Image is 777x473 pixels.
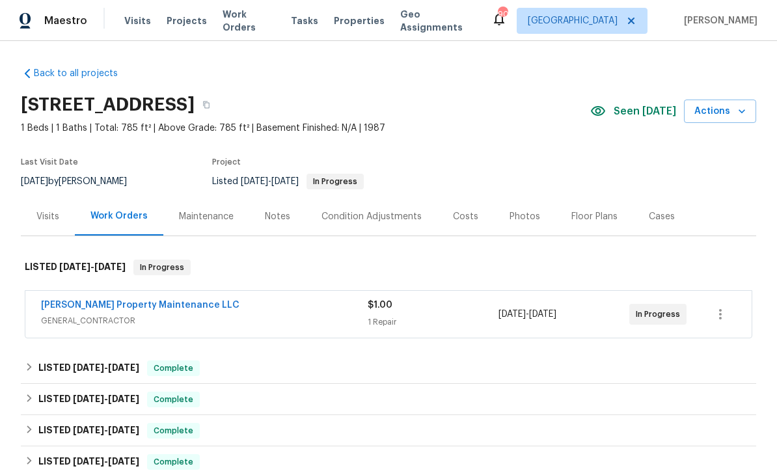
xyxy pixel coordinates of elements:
div: Maintenance [179,210,234,223]
div: Notes [265,210,290,223]
h2: [STREET_ADDRESS] [21,98,195,111]
span: Complete [148,455,198,468]
span: [DATE] [21,177,48,186]
span: [DATE] [73,394,104,403]
span: Properties [334,14,385,27]
span: Work Orders [223,8,275,34]
span: Actions [694,103,746,120]
span: [DATE] [271,177,299,186]
span: GENERAL_CONTRACTOR [41,314,368,327]
span: Complete [148,424,198,437]
span: Last Visit Date [21,158,78,166]
h6: LISTED [38,423,139,439]
div: Costs [453,210,478,223]
div: Floor Plans [571,210,618,223]
span: In Progress [135,261,189,274]
div: Photos [510,210,540,223]
span: Complete [148,393,198,406]
span: In Progress [308,178,362,185]
span: [DATE] [59,262,90,271]
span: [DATE] [108,457,139,466]
span: - [73,394,139,403]
span: Tasks [291,16,318,25]
span: [DATE] [108,426,139,435]
span: - [498,308,556,321]
div: 90 [498,8,507,21]
div: by [PERSON_NAME] [21,174,143,189]
span: - [59,262,126,271]
span: 1 Beds | 1 Baths | Total: 785 ft² | Above Grade: 785 ft² | Basement Finished: N/A | 1987 [21,122,590,135]
span: [GEOGRAPHIC_DATA] [528,14,618,27]
span: Listed [212,177,364,186]
span: Project [212,158,241,166]
h6: LISTED [38,454,139,470]
span: [DATE] [108,363,139,372]
div: Condition Adjustments [321,210,422,223]
span: Complete [148,362,198,375]
span: - [241,177,299,186]
span: [DATE] [498,310,526,319]
div: LISTED [DATE]-[DATE]Complete [21,384,756,415]
span: [PERSON_NAME] [679,14,757,27]
div: LISTED [DATE]-[DATE]Complete [21,353,756,384]
a: [PERSON_NAME] Property Maintenance LLC [41,301,239,310]
span: $1.00 [368,301,392,310]
span: Visits [124,14,151,27]
h6: LISTED [38,360,139,376]
span: [DATE] [73,426,104,435]
h6: LISTED [25,260,126,275]
div: LISTED [DATE]-[DATE]Complete [21,415,756,446]
span: In Progress [636,308,685,321]
button: Copy Address [195,93,218,116]
span: - [73,363,139,372]
span: [DATE] [241,177,268,186]
span: [DATE] [108,394,139,403]
div: 1 Repair [368,316,498,329]
span: [DATE] [94,262,126,271]
div: Work Orders [90,209,148,223]
h6: LISTED [38,392,139,407]
div: LISTED [DATE]-[DATE]In Progress [21,247,756,288]
span: Seen [DATE] [614,105,676,118]
span: Maestro [44,14,87,27]
span: [DATE] [73,457,104,466]
span: Projects [167,14,207,27]
a: Back to all projects [21,67,146,80]
span: Geo Assignments [400,8,476,34]
span: [DATE] [529,310,556,319]
button: Actions [684,100,756,124]
span: [DATE] [73,363,104,372]
div: Cases [649,210,675,223]
span: - [73,457,139,466]
span: - [73,426,139,435]
div: Visits [36,210,59,223]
